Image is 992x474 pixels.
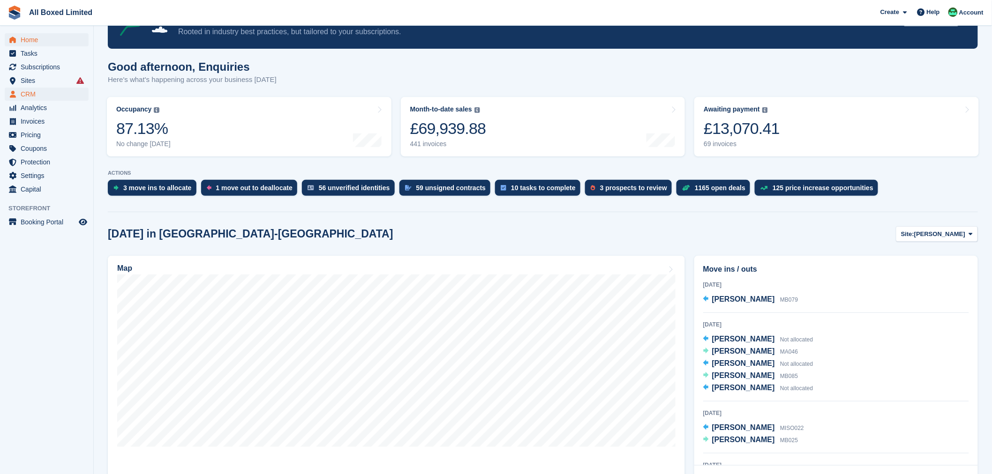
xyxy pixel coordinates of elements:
[25,5,96,20] a: All Boxed Limited
[5,215,89,229] a: menu
[495,180,585,200] a: 10 tasks to complete
[682,185,690,191] img: deal-1b604bf984904fb50ccaf53a9ad4b4a5d6e5aea283cecdc64d6e3604feb123c2.svg
[21,142,77,155] span: Coupons
[21,169,77,182] span: Settings
[704,119,780,138] div: £13,070.41
[5,156,89,169] a: menu
[21,47,77,60] span: Tasks
[21,128,77,141] span: Pricing
[780,437,798,444] span: MB025
[712,423,775,431] span: [PERSON_NAME]
[108,180,201,200] a: 3 move ins to allocate
[703,422,804,434] a: [PERSON_NAME] MISO022
[703,461,969,469] div: [DATE]
[21,183,77,196] span: Capital
[21,74,77,87] span: Sites
[703,434,798,446] a: [PERSON_NAME] MB025
[780,425,804,431] span: MISO022
[410,140,486,148] div: 441 invoices
[712,436,775,444] span: [PERSON_NAME]
[8,6,22,20] img: stora-icon-8386f47178a22dfd0bd8f6a31ec36ba5ce8667c1dd55bd0f319d3a0aa187defe.svg
[21,115,77,128] span: Invoices
[5,142,89,155] a: menu
[416,184,486,192] div: 59 unsigned contracts
[308,185,314,191] img: verify_identity-adf6edd0f0f0b5bbfe63781bf79b02c33cf7c696d77639b501bdc392416b5a36.svg
[762,107,768,113] img: icon-info-grey-7440780725fd019a000dd9b08b2336e03edf1995a4989e88bcd33f0948082b44.svg
[5,115,89,128] a: menu
[712,335,775,343] span: [PERSON_NAME]
[703,320,969,329] div: [DATE]
[107,97,391,156] a: Occupancy 87.13% No change [DATE]
[117,264,132,273] h2: Map
[76,77,84,84] i: Smart entry sync failures have occurred
[780,361,813,367] span: Not allocated
[780,348,798,355] span: MA046
[5,183,89,196] a: menu
[773,184,873,192] div: 125 price increase opportunities
[780,336,813,343] span: Not allocated
[21,33,77,46] span: Home
[116,140,171,148] div: No change [DATE]
[712,384,775,392] span: [PERSON_NAME]
[927,7,940,17] span: Help
[501,185,506,191] img: task-75834270c22a3079a89374b754ae025e5fb1db73e45f91037f5363f120a921f8.svg
[399,180,496,200] a: 59 unsigned contracts
[216,184,293,192] div: 1 move out to deallocate
[695,184,745,192] div: 1165 open deals
[914,230,965,239] span: [PERSON_NAME]
[474,107,480,113] img: icon-info-grey-7440780725fd019a000dd9b08b2336e03edf1995a4989e88bcd33f0948082b44.svg
[703,294,798,306] a: [PERSON_NAME] MB079
[712,347,775,355] span: [PERSON_NAME]
[880,7,899,17] span: Create
[116,105,151,113] div: Occupancy
[21,88,77,101] span: CRM
[5,60,89,74] a: menu
[77,216,89,228] a: Preview store
[113,185,119,191] img: move_ins_to_allocate_icon-fdf77a2bb77ea45bf5b3d319d69a93e2d87916cf1d5bf7949dd705db3b84f3ca.svg
[5,88,89,101] a: menu
[780,373,798,379] span: MB085
[600,184,667,192] div: 3 prospects to review
[703,370,798,382] a: [PERSON_NAME] MB085
[712,295,775,303] span: [PERSON_NAME]
[116,119,171,138] div: 87.13%
[21,215,77,229] span: Booking Portal
[712,371,775,379] span: [PERSON_NAME]
[676,180,755,200] a: 1165 open deals
[948,7,958,17] img: Enquiries
[410,105,472,113] div: Month-to-date sales
[21,60,77,74] span: Subscriptions
[511,184,576,192] div: 10 tasks to complete
[591,185,595,191] img: prospect-51fa495bee0391a8d652442698ab0144808aea92771e9ea1ae160a38d050c398.svg
[585,180,676,200] a: 3 prospects to review
[712,359,775,367] span: [PERSON_NAME]
[21,156,77,169] span: Protection
[780,385,813,392] span: Not allocated
[760,186,768,190] img: price_increase_opportunities-93ffe204e8149a01c8c9dc8f82e8f89637d9d84a8eef4429ea346261dce0b2c0.svg
[154,107,159,113] img: icon-info-grey-7440780725fd019a000dd9b08b2336e03edf1995a4989e88bcd33f0948082b44.svg
[694,97,979,156] a: Awaiting payment £13,070.41 69 invoices
[959,8,984,17] span: Account
[703,358,813,370] a: [PERSON_NAME] Not allocated
[108,228,393,240] h2: [DATE] in [GEOGRAPHIC_DATA]-[GEOGRAPHIC_DATA]
[896,226,978,242] button: Site: [PERSON_NAME]
[108,170,978,176] p: ACTIONS
[108,60,277,73] h1: Good afternoon, Enquiries
[703,382,813,394] a: [PERSON_NAME] Not allocated
[703,333,813,346] a: [PERSON_NAME] Not allocated
[319,184,390,192] div: 56 unverified identities
[704,105,760,113] div: Awaiting payment
[201,180,302,200] a: 1 move out to deallocate
[703,281,969,289] div: [DATE]
[5,169,89,182] a: menu
[5,74,89,87] a: menu
[5,33,89,46] a: menu
[123,184,192,192] div: 3 move ins to allocate
[5,47,89,60] a: menu
[401,97,685,156] a: Month-to-date sales £69,939.88 441 invoices
[755,180,883,200] a: 125 price increase opportunities
[5,101,89,114] a: menu
[703,409,969,417] div: [DATE]
[901,230,914,239] span: Site:
[704,140,780,148] div: 69 invoices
